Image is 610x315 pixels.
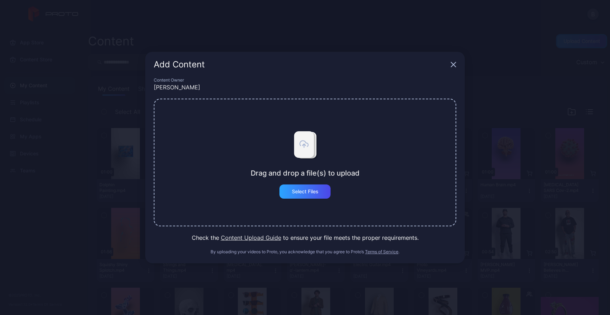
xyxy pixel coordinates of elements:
button: Select Files [279,184,331,199]
button: Content Upload Guide [221,233,281,242]
button: Terms of Service [365,249,398,255]
div: Select Files [292,189,318,194]
div: By uploading your videos to Proto, you acknowledge that you agree to Proto’s . [154,249,456,255]
div: [PERSON_NAME] [154,83,456,92]
div: Check the to ensure your file meets the proper requirements. [154,233,456,242]
div: Content Owner [154,77,456,83]
div: Drag and drop a file(s) to upload [251,169,360,177]
div: Add Content [154,60,448,69]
